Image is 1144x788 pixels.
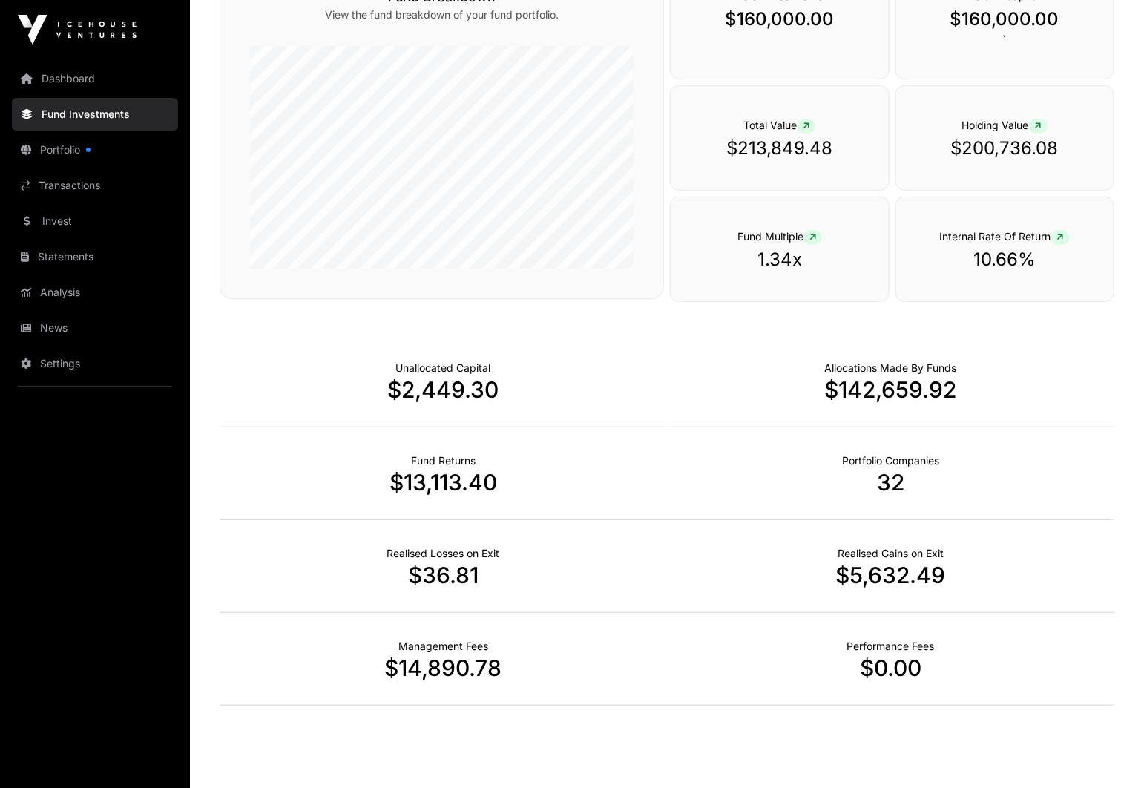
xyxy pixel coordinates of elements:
p: Net Realised on Negative Exits [387,546,500,561]
span: Total Value [743,119,815,131]
p: Fund Management Fees incurred to date [398,639,488,654]
p: Realised Returns from Funds [411,453,476,468]
p: $5,632.49 [667,562,1114,588]
p: $160,000.00 [700,7,858,31]
p: Capital Deployed Into Companies [825,361,957,375]
span: Holding Value [962,119,1048,131]
a: Fund Investments [12,98,178,131]
p: $0.00 [667,654,1114,681]
iframe: Chat Widget [1070,717,1144,788]
span: Fund Multiple [737,230,822,243]
p: 1.34x [700,248,858,272]
p: $142,659.92 [667,376,1114,403]
a: News [12,312,178,344]
a: Invest [12,205,178,237]
a: Transactions [12,169,178,202]
a: Portfolio [12,134,178,166]
a: Statements [12,240,178,273]
p: $36.81 [220,562,667,588]
p: Fund Performance Fees (Carry) incurred to date [847,639,935,654]
a: Analysis [12,276,178,309]
p: $213,849.48 [700,137,858,160]
p: Net Realised on Positive Exits [838,546,944,561]
p: View the fund breakdown of your fund portfolio. [250,7,634,22]
p: $160,000.00 [926,7,1084,31]
a: Settings [12,347,178,380]
p: $13,113.40 [220,469,667,496]
a: Dashboard [12,62,178,95]
p: 10.66% [926,248,1084,272]
p: Cash not yet allocated [396,361,491,375]
p: $14,890.78 [220,654,667,681]
img: Icehouse Ventures Logo [18,15,137,45]
p: 32 [667,469,1114,496]
p: $200,736.08 [926,137,1084,160]
p: Number of Companies Deployed Into [842,453,939,468]
span: Internal Rate Of Return [940,230,1070,243]
p: $2,449.30 [220,376,667,403]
